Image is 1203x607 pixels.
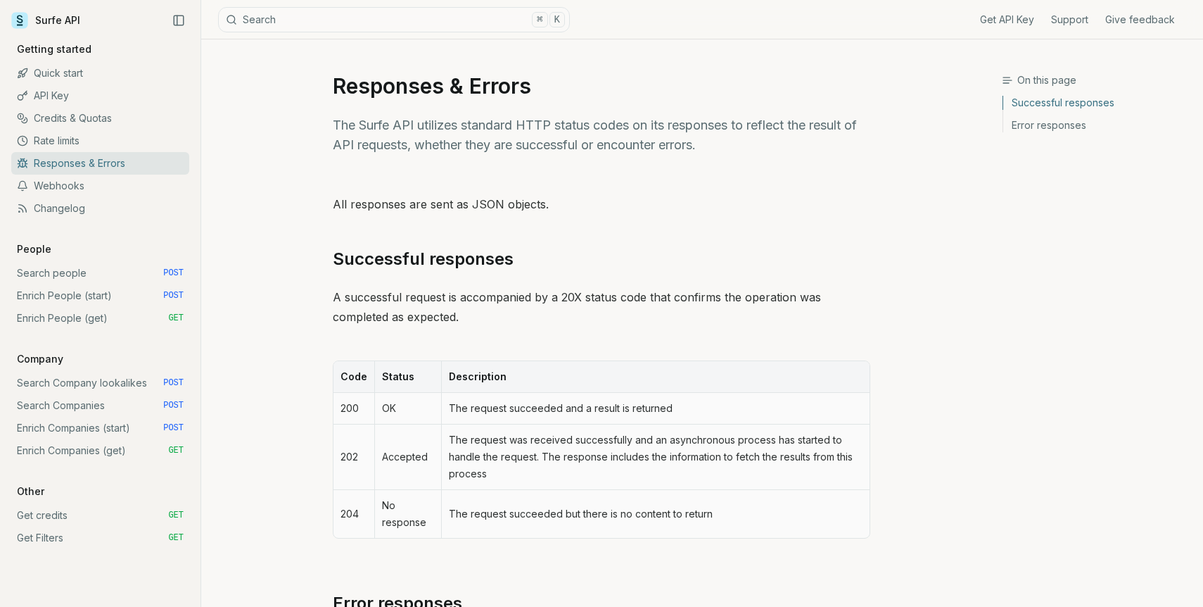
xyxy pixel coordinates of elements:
[333,393,374,425] td: 200
[333,115,870,155] p: The Surfe API utilizes standard HTTP status codes on its responses to reflect the result of API r...
[163,400,184,411] span: POST
[11,62,189,85] a: Quick start
[168,10,189,31] button: Collapse Sidebar
[11,175,189,197] a: Webhooks
[11,10,80,31] a: Surfe API
[11,417,189,439] a: Enrich Companies (start) POST
[441,393,870,425] td: The request succeeded and a result is returned
[333,287,870,327] p: A successful request is accompanied by a 20X status code that confirms the operation was complete...
[333,194,870,214] p: All responses are sent as JSON objects.
[218,7,570,32] button: Search⌘K
[11,42,97,56] p: Getting started
[11,394,189,417] a: Search Companies POST
[11,242,57,256] p: People
[374,490,441,538] td: No response
[441,425,870,490] td: The request was received successfully and an asynchronous process has started to handle the reque...
[11,439,189,462] a: Enrich Companies (get) GET
[333,73,870,99] h1: Responses & Errors
[1002,73,1192,87] h3: On this page
[11,372,189,394] a: Search Company lookalikes POST
[1003,114,1192,132] a: Error responses
[374,361,441,393] th: Status
[333,425,374,490] td: 202
[374,425,441,490] td: Accepted
[11,85,189,107] a: API Key
[11,152,189,175] a: Responses & Errors
[1003,96,1192,114] a: Successful responses
[163,377,184,389] span: POST
[549,12,565,27] kbd: K
[11,352,69,366] p: Company
[11,307,189,330] a: Enrich People (get) GET
[168,445,184,456] span: GET
[11,130,189,152] a: Rate limits
[11,527,189,549] a: Get Filters GET
[1051,13,1088,27] a: Support
[168,532,184,544] span: GET
[333,248,514,270] a: Successful responses
[1105,13,1175,27] a: Give feedback
[532,12,547,27] kbd: ⌘
[163,423,184,434] span: POST
[168,510,184,521] span: GET
[11,504,189,527] a: Get credits GET
[11,107,189,130] a: Credits & Quotas
[441,490,870,538] td: The request succeeded but there is no content to return
[11,284,189,307] a: Enrich People (start) POST
[11,197,189,220] a: Changelog
[168,313,184,324] span: GET
[374,393,441,425] td: OK
[441,361,870,393] th: Description
[333,490,374,538] td: 204
[163,290,184,301] span: POST
[163,268,184,279] span: POST
[11,484,50,499] p: Other
[333,361,374,393] th: Code
[980,13,1034,27] a: Get API Key
[11,262,189,284] a: Search people POST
